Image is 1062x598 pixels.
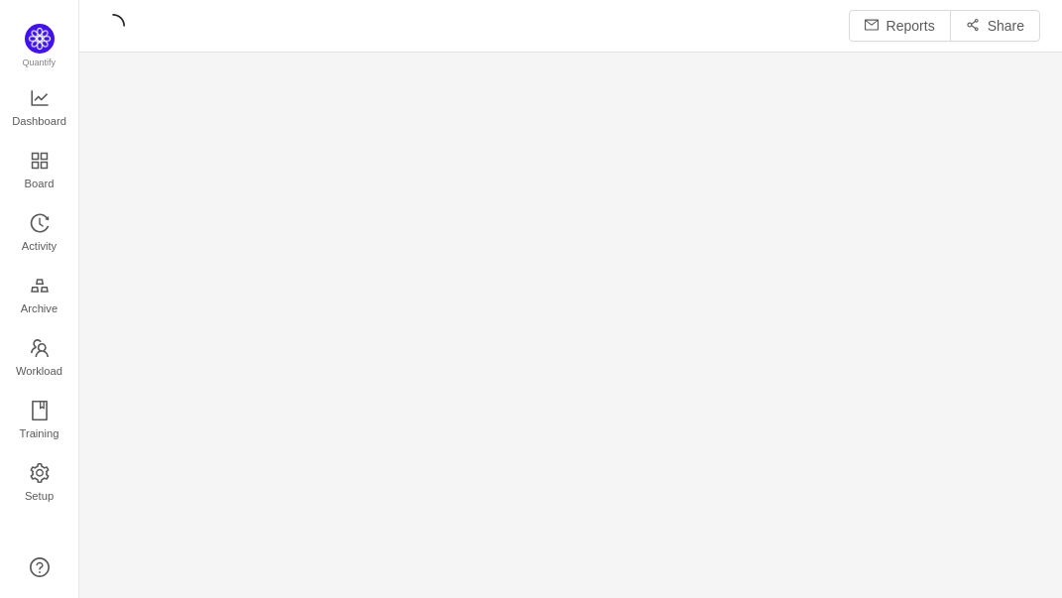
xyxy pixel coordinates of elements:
span: Training [19,414,59,453]
i: icon: gold [30,276,50,296]
span: Dashboard [12,101,66,141]
i: icon: team [30,338,50,358]
a: icon: question-circle [30,557,50,577]
i: icon: setting [30,463,50,483]
i: icon: loading [101,14,125,38]
span: Workload [16,351,62,391]
a: Dashboard [30,89,50,129]
a: Workload [30,339,50,379]
a: Setup [30,464,50,504]
img: Quantify [25,24,55,54]
a: Activity [30,214,50,254]
span: Setup [25,476,54,516]
button: icon: share-altShare [950,10,1040,42]
a: Archive [30,277,50,316]
a: Board [30,152,50,191]
button: icon: mailReports [849,10,951,42]
span: Quantify [23,58,57,67]
i: icon: appstore [30,151,50,171]
span: Board [25,164,55,203]
i: icon: history [30,213,50,233]
span: Activity [22,226,57,266]
a: Training [30,402,50,441]
i: icon: line-chart [30,88,50,108]
span: Archive [21,289,58,328]
i: icon: book [30,401,50,420]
